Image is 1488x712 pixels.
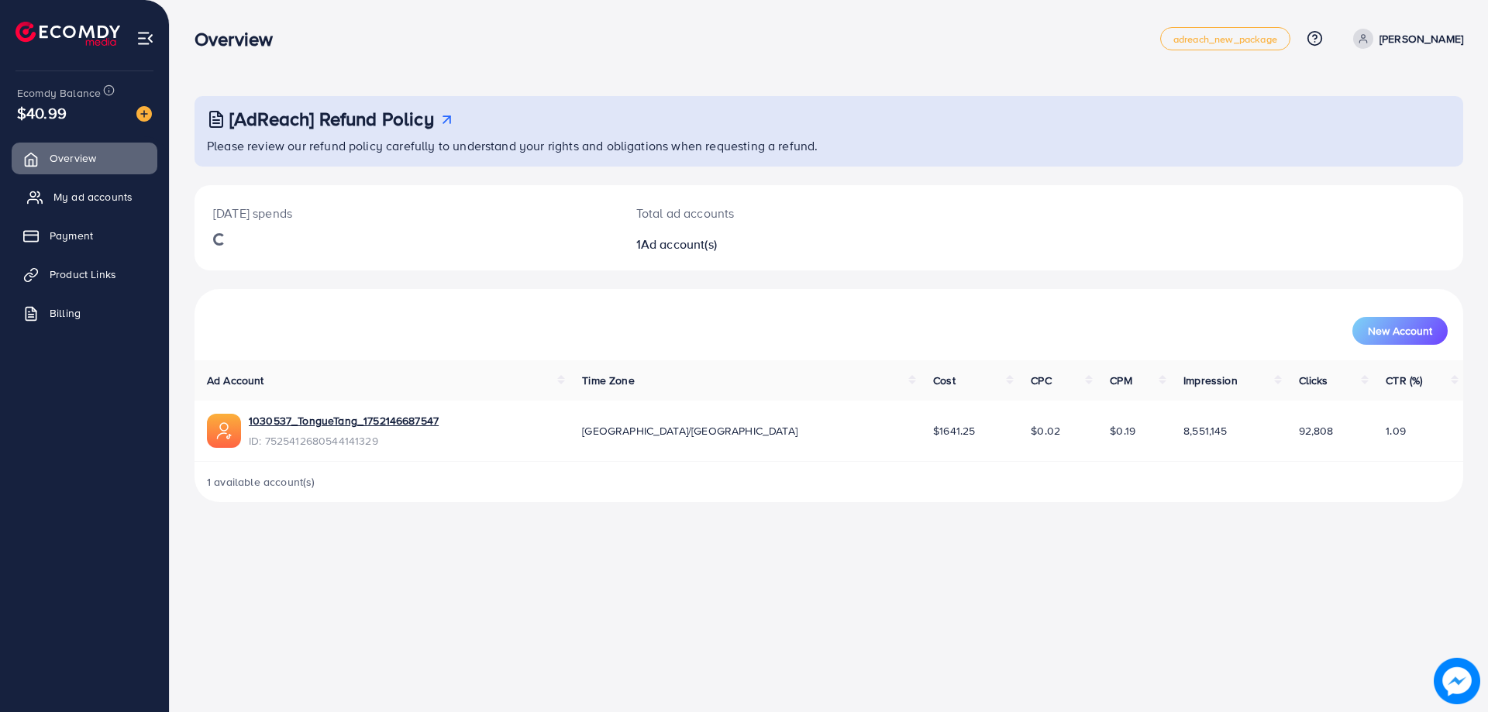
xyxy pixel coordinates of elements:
[17,85,101,101] span: Ecomdy Balance
[1352,317,1448,345] button: New Account
[50,228,93,243] span: Payment
[50,305,81,321] span: Billing
[1386,423,1406,439] span: 1.09
[1160,27,1290,50] a: adreach_new_package
[1110,423,1135,439] span: $0.19
[136,29,154,47] img: menu
[933,373,956,388] span: Cost
[1386,373,1422,388] span: CTR (%)
[636,237,916,252] h2: 1
[229,108,434,130] h3: [AdReach] Refund Policy
[195,28,285,50] h3: Overview
[12,298,157,328] a: Billing
[207,373,264,388] span: Ad Account
[1379,29,1463,48] p: [PERSON_NAME]
[12,220,157,251] a: Payment
[136,106,152,122] img: image
[207,474,315,490] span: 1 available account(s)
[207,136,1454,155] p: Please review our refund policy carefully to understand your rights and obligations when requesti...
[582,423,797,439] span: [GEOGRAPHIC_DATA]/[GEOGRAPHIC_DATA]
[1368,325,1432,336] span: New Account
[53,189,133,205] span: My ad accounts
[249,433,439,449] span: ID: 7525412680544141329
[12,181,157,212] a: My ad accounts
[17,101,67,124] span: $40.99
[933,423,975,439] span: $1641.25
[1299,423,1334,439] span: 92,808
[1031,373,1051,388] span: CPC
[50,267,116,282] span: Product Links
[582,373,634,388] span: Time Zone
[12,259,157,290] a: Product Links
[1183,423,1227,439] span: 8,551,145
[1031,423,1060,439] span: $0.02
[1436,660,1479,703] img: image
[1299,373,1328,388] span: Clicks
[1183,373,1238,388] span: Impression
[12,143,157,174] a: Overview
[213,204,599,222] p: [DATE] spends
[249,413,439,428] a: 1030537_TongueTang_1752146687547
[15,22,120,46] img: logo
[207,414,241,448] img: ic-ads-acc.e4c84228.svg
[1347,29,1463,49] a: [PERSON_NAME]
[1110,373,1131,388] span: CPM
[641,236,717,253] span: Ad account(s)
[636,204,916,222] p: Total ad accounts
[50,150,96,166] span: Overview
[1173,34,1277,44] span: adreach_new_package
